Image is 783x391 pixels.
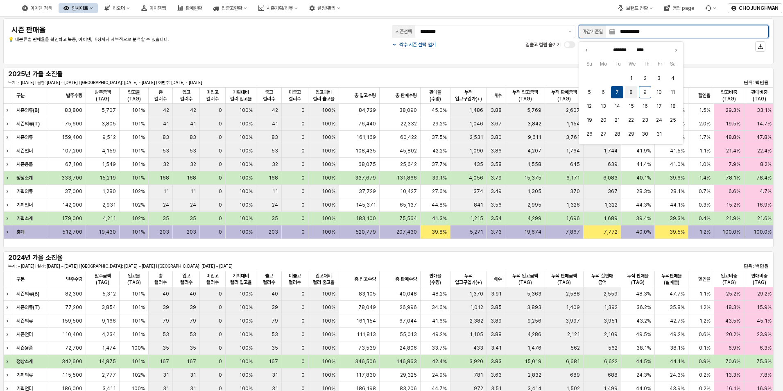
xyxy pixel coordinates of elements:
[626,5,648,11] div: 브랜드 전환
[354,276,376,282] span: 총 입고수량
[285,273,305,286] span: 미출고 컬러수
[469,107,483,114] span: 1,486
[729,161,740,168] span: 7.9%
[587,273,618,286] span: 누적 실판매 금액
[566,148,580,154] span: 1,764
[301,188,305,195] span: 0
[611,114,623,126] button: 2025-10-21
[123,89,145,102] span: 입고율(TAG)
[260,273,278,286] span: 출고 컬러수
[100,175,116,181] span: 15,219
[625,60,639,68] span: We
[670,175,685,181] span: 39.6%
[132,120,145,127] span: 101%
[432,134,447,141] span: 37.5%
[222,5,242,11] div: 입출고현황
[65,161,82,168] span: 67,100
[395,92,417,99] span: 총 판매수량
[397,175,417,181] span: 131,866
[229,273,253,286] span: 기획대비 컬러 입고율
[653,72,665,84] button: 2025-10-03
[3,171,14,184] div: Expand row
[301,107,305,114] span: 0
[358,161,376,168] span: 68,075
[239,107,253,114] span: 100%
[272,161,278,168] span: 32
[548,273,580,286] span: 누적 판매금액(TAG)
[16,134,33,140] strong: 시즌의류
[3,314,14,327] div: Expand row
[17,3,57,13] div: 아이템 검색
[102,107,116,114] span: 5,707
[509,89,541,102] span: 누적 입고금액(TAG)
[312,273,335,286] span: 입고대비 컬러 출고율
[132,148,145,154] span: 101%
[491,134,502,141] span: 3.80
[269,175,278,181] span: 168
[160,175,169,181] span: 168
[163,202,169,208] span: 24
[132,161,145,168] span: 101%
[400,134,417,141] span: 60,422
[670,188,685,195] span: 28.1%
[717,273,740,286] span: 입고비중(TAG)
[89,89,116,102] span: 발주금액(TAG)
[219,107,222,114] span: 0
[582,46,591,54] button: Previous month
[163,134,169,141] span: 83
[285,89,305,102] span: 미출고 컬러수
[208,3,252,13] button: 입출고현황
[229,89,253,102] span: 기획대비 컬러 입고율
[636,188,651,195] span: 28.3%
[469,175,483,181] span: 4,056
[304,3,345,13] button: 설정/관리
[62,134,82,141] span: 159,400
[654,60,666,68] span: Fr
[659,3,699,13] div: 영업 page
[272,188,278,195] span: 11
[354,92,376,99] span: 총 입고수량
[639,86,651,98] button: 2025-10-09
[16,189,33,194] strong: 기획의류
[102,188,116,195] span: 1,280
[102,148,116,154] span: 4,159
[491,175,502,181] span: 3.79
[239,120,253,127] span: 100%
[699,175,711,181] span: 1.4%
[239,188,253,195] span: 100%
[432,188,447,195] span: 27.6%
[59,3,98,13] div: 인사이트
[625,100,637,112] button: 2025-10-15
[11,26,322,34] h4: 시즌 판매율
[203,89,222,102] span: 미입고 컬러수
[102,202,116,208] span: 2,931
[639,100,651,112] button: 2025-10-16
[190,188,196,195] span: 11
[3,287,14,300] div: Expand row
[583,128,595,140] button: 2025-10-26
[3,355,14,368] div: Expand row
[3,198,14,211] div: Expand row
[239,134,253,141] span: 100%
[322,161,335,168] span: 100%
[611,60,625,68] span: Tu
[760,161,772,168] span: 8.2%
[454,89,483,102] span: 누적 입고구입가(+)
[3,341,14,355] div: Expand row
[399,107,417,114] span: 38,090
[625,114,637,126] button: 2025-10-22
[636,175,651,181] span: 40.1%
[190,134,196,141] span: 83
[432,120,447,127] span: 29.2%
[113,5,125,11] div: 리오더
[66,276,82,282] span: 발주수량
[322,175,335,181] span: 100%
[583,86,595,98] button: 2025-10-05
[3,144,14,157] div: Expand row
[597,86,609,98] button: 2025-10-06
[667,114,679,126] button: 2025-10-25
[355,148,376,154] span: 108,435
[322,107,335,114] span: 100%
